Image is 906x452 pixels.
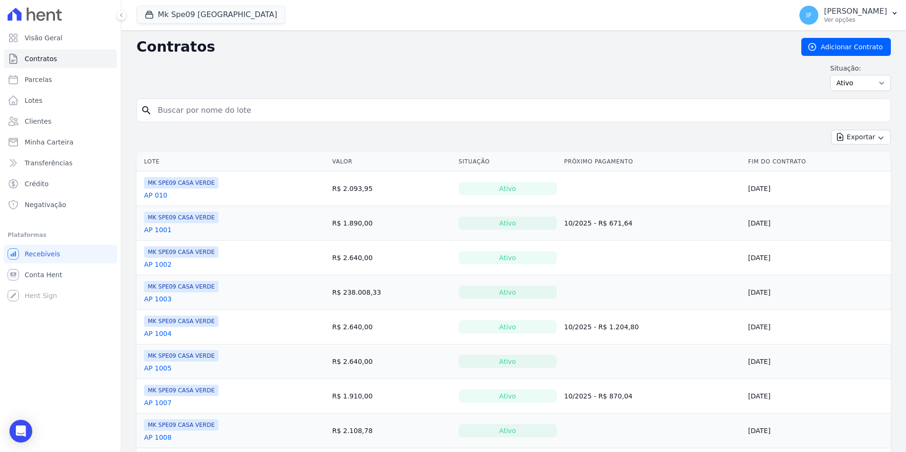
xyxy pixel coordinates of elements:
a: Parcelas [4,70,117,89]
a: AP 010 [144,190,167,200]
td: [DATE] [744,310,891,344]
td: R$ 238.008,33 [328,275,455,310]
th: Valor [328,152,455,172]
div: Open Intercom Messenger [9,420,32,443]
td: [DATE] [744,275,891,310]
a: AP 1003 [144,294,172,304]
span: Clientes [25,117,51,126]
span: MK SPE09 CASA VERDE [144,212,218,223]
span: Minha Carteira [25,137,73,147]
td: R$ 2.640,00 [328,344,455,379]
a: AP 1008 [144,433,172,442]
i: search [141,105,152,116]
span: Recebíveis [25,249,60,259]
a: AP 1002 [144,260,172,269]
button: IF [PERSON_NAME] Ver opções [792,2,906,28]
span: Transferências [25,158,72,168]
span: MK SPE09 CASA VERDE [144,385,218,396]
a: 10/2025 - R$ 671,64 [564,219,633,227]
div: Ativo [459,251,557,264]
a: AP 1005 [144,363,172,373]
p: [PERSON_NAME] [824,7,887,16]
h2: Contratos [136,38,786,55]
div: Ativo [459,424,557,437]
span: MK SPE09 CASA VERDE [144,316,218,327]
div: Ativo [459,182,557,195]
th: Situação [455,152,561,172]
td: R$ 1.890,00 [328,206,455,241]
span: MK SPE09 CASA VERDE [144,281,218,292]
span: MK SPE09 CASA VERDE [144,177,218,189]
td: [DATE] [744,414,891,448]
td: [DATE] [744,206,891,241]
button: Mk Spe09 [GEOGRAPHIC_DATA] [136,6,285,24]
td: R$ 1.910,00 [328,379,455,414]
td: [DATE] [744,172,891,206]
th: Lote [136,152,328,172]
span: MK SPE09 CASA VERDE [144,246,218,258]
td: R$ 2.108,78 [328,414,455,448]
div: Plataformas [8,229,113,241]
a: Contratos [4,49,117,68]
a: Adicionar Contrato [801,38,891,56]
span: Crédito [25,179,49,189]
a: 10/2025 - R$ 870,04 [564,392,633,400]
div: Ativo [459,320,557,334]
th: Próximo Pagamento [561,152,744,172]
a: Negativação [4,195,117,214]
span: Negativação [25,200,66,209]
a: Transferências [4,154,117,172]
p: Ver opções [824,16,887,24]
a: AP 1007 [144,398,172,407]
a: Recebíveis [4,244,117,263]
a: Conta Hent [4,265,117,284]
div: Ativo [459,389,557,403]
span: IF [806,12,812,18]
td: R$ 2.093,95 [328,172,455,206]
span: MK SPE09 CASA VERDE [144,419,218,431]
span: Contratos [25,54,57,63]
a: AP 1001 [144,225,172,235]
span: Lotes [25,96,43,105]
div: Ativo [459,355,557,368]
span: Parcelas [25,75,52,84]
td: R$ 2.640,00 [328,241,455,275]
a: Visão Geral [4,28,117,47]
a: 10/2025 - R$ 1.204,80 [564,323,639,331]
div: Ativo [459,217,557,230]
td: R$ 2.640,00 [328,310,455,344]
td: [DATE] [744,344,891,379]
span: Visão Geral [25,33,63,43]
th: Fim do Contrato [744,152,891,172]
a: Clientes [4,112,117,131]
label: Situação: [830,63,891,73]
button: Exportar [831,130,891,145]
td: [DATE] [744,379,891,414]
span: Conta Hent [25,270,62,280]
a: AP 1004 [144,329,172,338]
a: Minha Carteira [4,133,117,152]
a: Lotes [4,91,117,110]
input: Buscar por nome do lote [152,101,887,120]
td: [DATE] [744,241,891,275]
a: Crédito [4,174,117,193]
span: MK SPE09 CASA VERDE [144,350,218,362]
div: Ativo [459,286,557,299]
